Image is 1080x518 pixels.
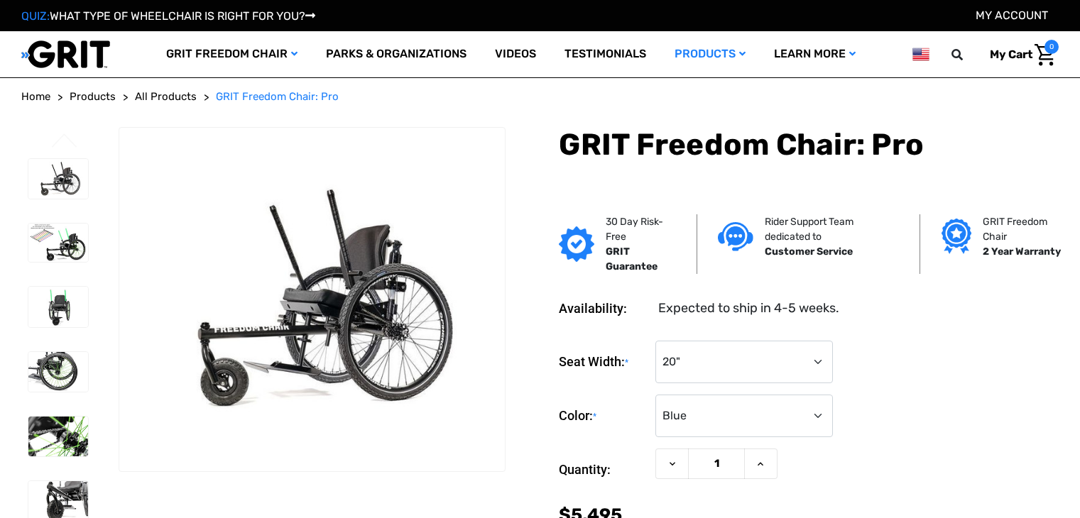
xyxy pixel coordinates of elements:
button: Go to slide 3 of 3 [50,133,80,150]
span: All Products [135,90,197,103]
a: GRIT Freedom Chair [152,31,312,77]
p: Rider Support Team dedicated to [765,214,898,244]
h1: GRIT Freedom Chair: Pro [559,127,1059,162]
a: Products [660,31,760,77]
span: My Cart [990,48,1032,61]
a: All Products [135,89,197,105]
a: Videos [481,31,550,77]
img: GRIT Guarantee [559,226,594,262]
a: Cart with 0 items [979,40,1059,70]
img: Customer service [718,222,753,251]
a: Learn More [760,31,870,77]
img: Grit freedom [942,219,971,254]
img: GRIT Freedom Chair Pro: close up of one Spinergy wheel with green-colored spokes and upgraded dri... [28,417,88,456]
a: Home [21,89,50,105]
span: Products [70,90,116,103]
a: Parks & Organizations [312,31,481,77]
a: GRIT Freedom Chair: Pro [216,89,339,105]
span: 0 [1044,40,1059,54]
img: GRIT All-Terrain Wheelchair and Mobility Equipment [21,40,110,69]
img: GRIT Freedom Chair Pro: the Pro model shown including contoured Invacare Matrx seatback, Spinergy... [119,170,506,428]
img: us.png [912,45,929,63]
a: Testimonials [550,31,660,77]
a: Account [976,9,1048,22]
strong: Customer Service [765,246,853,258]
img: GRIT Freedom Chair Pro: close up side view of Pro off road wheelchair model highlighting custom c... [28,352,88,392]
strong: GRIT Guarantee [606,246,658,272]
nav: Breadcrumb [21,89,1059,105]
p: 30 Day Risk-Free [606,214,675,244]
p: GRIT Freedom Chair [983,214,1064,244]
img: GRIT Freedom Chair Pro: side view of Pro model with green lever wraps and spokes on Spinergy whee... [28,224,88,262]
span: GRIT Freedom Chair: Pro [216,90,339,103]
label: Color: [559,395,648,438]
label: Seat Width: [559,341,648,384]
img: Cart [1035,44,1055,66]
span: Home [21,90,50,103]
label: Quantity: [559,448,648,491]
img: GRIT Freedom Chair Pro: front view of Pro model all terrain wheelchair with green lever wraps and... [28,287,88,326]
input: Search [958,40,979,70]
strong: 2 Year Warranty [983,246,1061,258]
span: QUIZ: [21,9,50,23]
a: QUIZ:WHAT TYPE OF WHEELCHAIR IS RIGHT FOR YOU? [21,9,315,23]
dt: Availability: [559,299,648,318]
img: GRIT Freedom Chair Pro: the Pro model shown including contoured Invacare Matrx seatback, Spinergy... [28,159,88,199]
dd: Expected to ship in 4-5 weeks. [658,299,839,318]
a: Products [70,89,116,105]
